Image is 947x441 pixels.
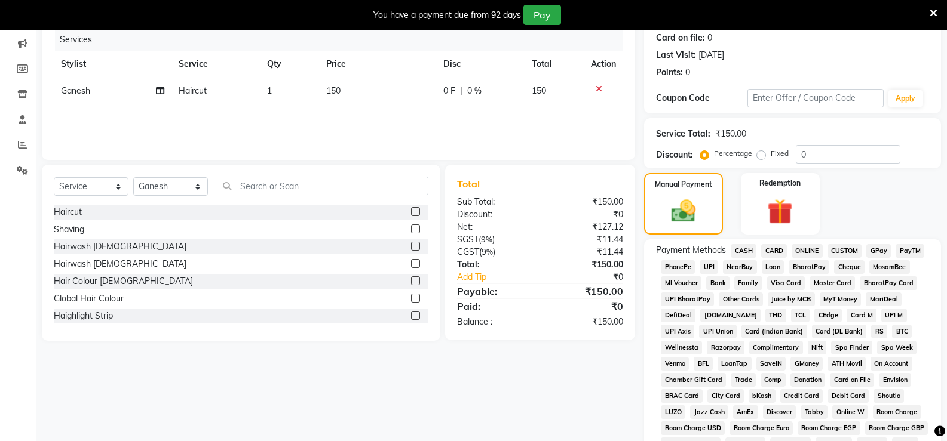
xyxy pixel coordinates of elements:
span: RS [871,325,887,338]
span: BFL [694,357,713,371]
div: ₹150.00 [540,196,632,208]
span: Ganesh [61,85,90,96]
span: Room Charge USD [661,421,725,435]
span: Room Charge Euro [730,421,793,435]
div: Haighlight Strip [54,310,113,322]
input: Enter Offer / Coupon Code [747,89,884,107]
span: CUSTOM [828,244,862,258]
span: 9% [481,235,492,244]
div: Discount: [656,149,693,161]
span: Bank [706,276,730,290]
th: Qty [260,51,319,78]
div: ₹0 [540,299,632,313]
span: Debit Card [828,389,869,403]
label: Manual Payment [655,179,712,190]
span: Spa Week [877,341,917,354]
div: Points: [656,66,683,79]
div: You have a payment due from 92 days [373,9,521,21]
span: Shoutlo [874,389,904,403]
span: Room Charge [873,405,921,419]
span: Venmo [661,357,689,371]
span: Card M [847,309,876,322]
span: Chamber Gift Card [661,373,726,387]
div: ( ) [448,246,540,258]
div: ₹0 [556,271,632,283]
span: BTC [892,325,912,338]
label: Percentage [714,148,752,159]
div: Payable: [448,284,540,298]
div: Service Total: [656,128,710,140]
span: Card on File [830,373,874,387]
span: ONLINE [792,244,823,258]
div: Card on file: [656,32,705,44]
div: Total: [448,258,540,271]
span: Discover [763,405,796,419]
span: Loan [762,260,784,274]
div: Services [55,29,632,51]
span: Comp [761,373,786,387]
span: THD [765,309,786,322]
span: BRAC Card [661,389,703,403]
div: Haircut [54,206,82,218]
span: Razorpay [707,341,744,354]
img: _cash.svg [664,197,703,225]
span: LoanTap [718,357,752,371]
span: Card (Indian Bank) [741,325,807,338]
span: PayTM [896,244,924,258]
span: UPI M [881,309,907,322]
span: | [460,85,462,97]
div: Sub Total: [448,196,540,208]
span: CEdge [814,309,842,322]
span: CASH [731,244,756,258]
span: Juice by MCB [768,292,815,306]
span: 0 % [467,85,482,97]
label: Redemption [759,178,801,189]
button: Pay [523,5,561,25]
span: BharatPay Card [860,276,917,290]
div: Coupon Code [656,92,747,104]
div: ₹11.44 [540,246,632,258]
th: Stylist [54,51,171,78]
span: Complimentary [749,341,803,354]
th: Price [319,51,437,78]
span: 1 [267,85,272,96]
span: Wellnessta [661,341,702,354]
span: UPI [700,260,718,274]
span: Trade [731,373,756,387]
span: GMoney [790,357,823,371]
span: City Card [707,389,744,403]
span: 0 F [443,85,455,97]
span: Tabby [801,405,828,419]
div: Hairwash [DEMOGRAPHIC_DATA] [54,240,186,253]
span: Other Cards [719,292,763,306]
div: ₹150.00 [540,284,632,298]
span: Donation [790,373,826,387]
div: Shaving [54,223,84,236]
div: Balance : [448,316,540,328]
span: CARD [761,244,787,258]
span: Envision [879,373,911,387]
span: 150 [532,85,546,96]
span: Payment Methods [656,244,726,257]
span: Card (DL Bank) [812,325,867,338]
span: MariDeal [866,292,902,306]
span: Cheque [834,260,865,274]
span: ATH Movil [828,357,866,371]
img: _gift.svg [759,196,801,227]
span: MyT Money [820,292,862,306]
span: NearBuy [723,260,757,274]
div: Discount: [448,208,540,221]
span: [DOMAIN_NAME] [700,309,761,322]
input: Search or Scan [217,177,428,195]
div: Global Hair Colour [54,292,124,305]
a: Add Tip [448,271,556,283]
div: Last Visit: [656,49,696,61]
div: ₹11.44 [540,233,632,246]
span: Visa Card [767,276,805,290]
div: Paid: [448,299,540,313]
span: 150 [326,85,341,96]
span: TCL [791,309,810,322]
div: Hairwash [DEMOGRAPHIC_DATA] [54,258,186,270]
span: 9% [482,247,493,257]
span: Credit Card [780,389,823,403]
